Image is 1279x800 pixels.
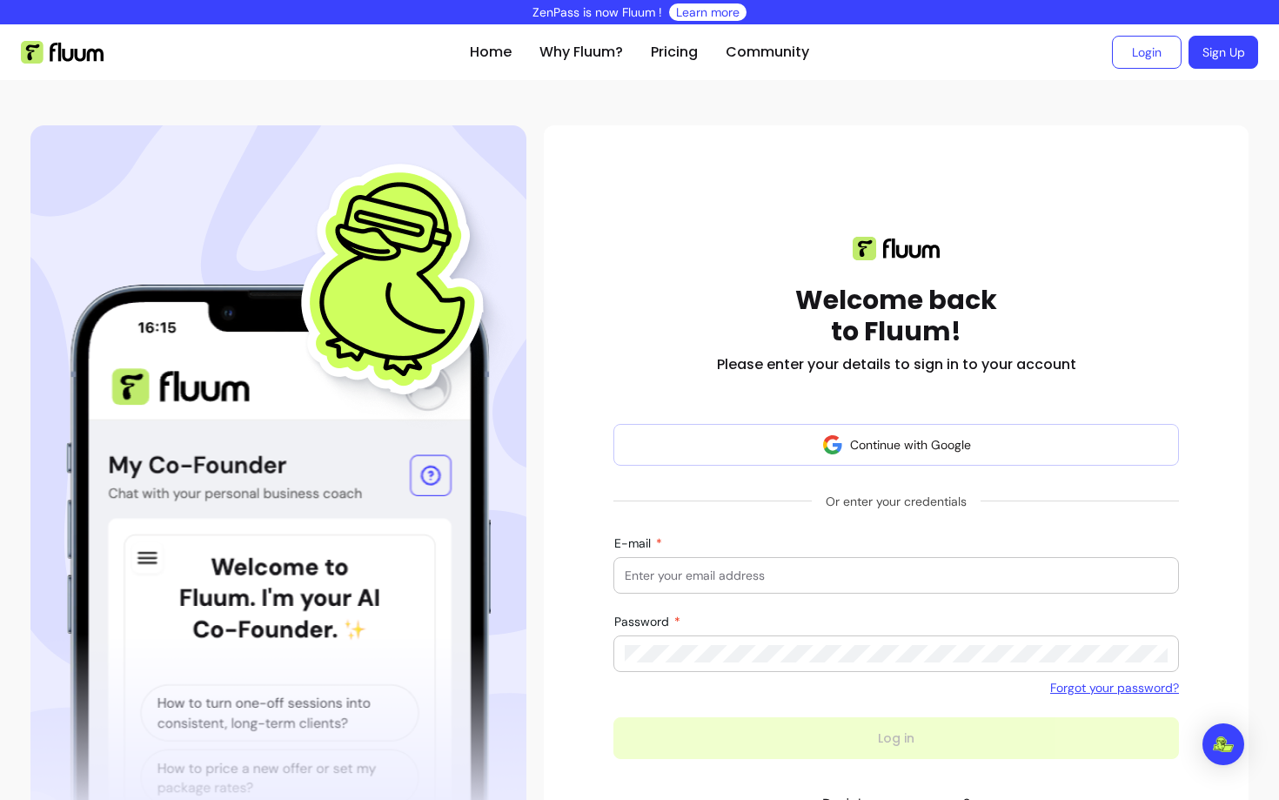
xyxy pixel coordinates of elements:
[539,42,623,63] a: Why Fluum?
[21,41,104,64] img: Fluum Logo
[614,535,654,551] span: E-mail
[717,354,1076,375] h2: Please enter your details to sign in to your account
[676,3,740,21] a: Learn more
[795,285,997,347] h1: Welcome back to Fluum!
[651,42,698,63] a: Pricing
[726,42,809,63] a: Community
[470,42,512,63] a: Home
[853,237,940,260] img: Fluum logo
[1189,36,1258,69] a: Sign Up
[1202,723,1244,765] div: Open Intercom Messenger
[625,645,1168,662] input: Password
[1050,679,1179,696] a: Forgot your password?
[614,614,673,629] span: Password
[1112,36,1182,69] a: Login
[812,486,981,517] span: Or enter your credentials
[625,567,1168,584] input: E-mail
[822,434,843,455] img: avatar
[532,3,662,21] p: ZenPass is now Fluum !
[613,424,1179,466] button: Continue with Google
